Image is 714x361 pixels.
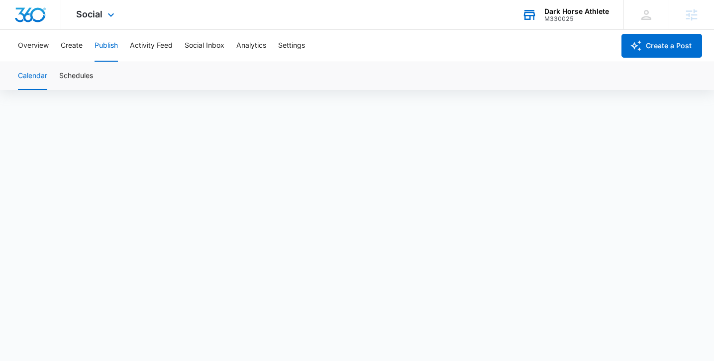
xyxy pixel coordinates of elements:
button: Schedules [59,62,93,90]
div: Domain Overview [38,59,89,65]
button: Analytics [236,30,266,62]
button: Create a Post [621,34,702,58]
button: Create [61,30,83,62]
div: account name [544,7,609,15]
button: Social Inbox [185,30,224,62]
img: website_grey.svg [16,26,24,34]
img: tab_domain_overview_orange.svg [27,58,35,66]
button: Calendar [18,62,47,90]
button: Settings [278,30,305,62]
img: logo_orange.svg [16,16,24,24]
div: v 4.0.25 [28,16,49,24]
img: tab_keywords_by_traffic_grey.svg [99,58,107,66]
button: Activity Feed [130,30,173,62]
div: Domain: [DOMAIN_NAME] [26,26,109,34]
button: Overview [18,30,49,62]
div: Keywords by Traffic [110,59,168,65]
div: account id [544,15,609,22]
span: Social [76,9,102,19]
button: Publish [95,30,118,62]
